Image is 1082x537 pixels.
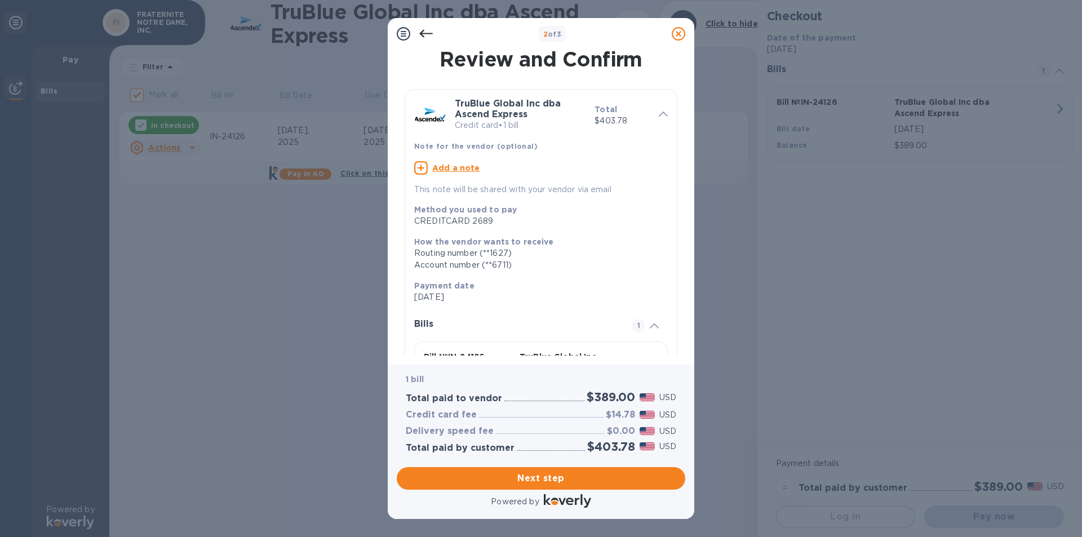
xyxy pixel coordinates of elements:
div: Account number (**6711) [414,259,659,271]
img: USD [640,427,655,435]
p: Credit card • 1 bill [455,119,586,131]
b: Payment date [414,281,475,290]
p: USD [659,425,676,437]
b: Method you used to pay [414,205,517,214]
button: Bill №IN-24126TruBlue Global Inc dba Ascend Express [414,341,668,416]
img: Logo [544,494,591,508]
b: Note for the vendor (optional) [414,142,538,150]
p: USD [659,409,676,421]
h2: $389.00 [587,390,635,404]
h3: Delivery speed fee [406,426,494,437]
p: Powered by [491,496,539,508]
p: TruBlue Global Inc dba Ascend Express [520,351,611,374]
h3: Total paid to vendor [406,393,502,404]
span: Next step [406,472,676,485]
b: 1 bill [406,375,424,384]
div: Routing number (**1627) [414,247,659,259]
b: of 3 [543,30,562,38]
p: USD [659,392,676,403]
p: USD [659,441,676,452]
h1: Review and Confirm [402,47,680,71]
u: Add a note [432,163,480,172]
img: USD [640,411,655,419]
p: This note will be shared with your vendor via email [414,184,668,196]
button: Next step [397,467,685,490]
img: USD [640,442,655,450]
img: USD [640,393,655,401]
h3: $14.78 [606,410,635,420]
b: How the vendor wants to receive [414,237,554,246]
p: [DATE] [414,291,659,303]
span: 2 [543,30,548,38]
h3: $0.00 [607,426,635,437]
p: $403.78 [595,115,650,127]
div: CREDITCARD 2689 [414,215,659,227]
h3: Total paid by customer [406,443,515,454]
h2: $403.78 [587,440,635,454]
span: 1 [632,319,645,332]
h3: Bills [414,319,618,330]
b: Total [595,105,617,114]
h3: Credit card fee [406,410,477,420]
div: TruBlue Global Inc dba Ascend ExpressCredit card•1 billTotal$403.78Note for the vendor (optional)... [414,99,668,196]
p: Bill № IN-24126 [424,351,515,362]
b: TruBlue Global Inc dba Ascend Express [455,98,561,119]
